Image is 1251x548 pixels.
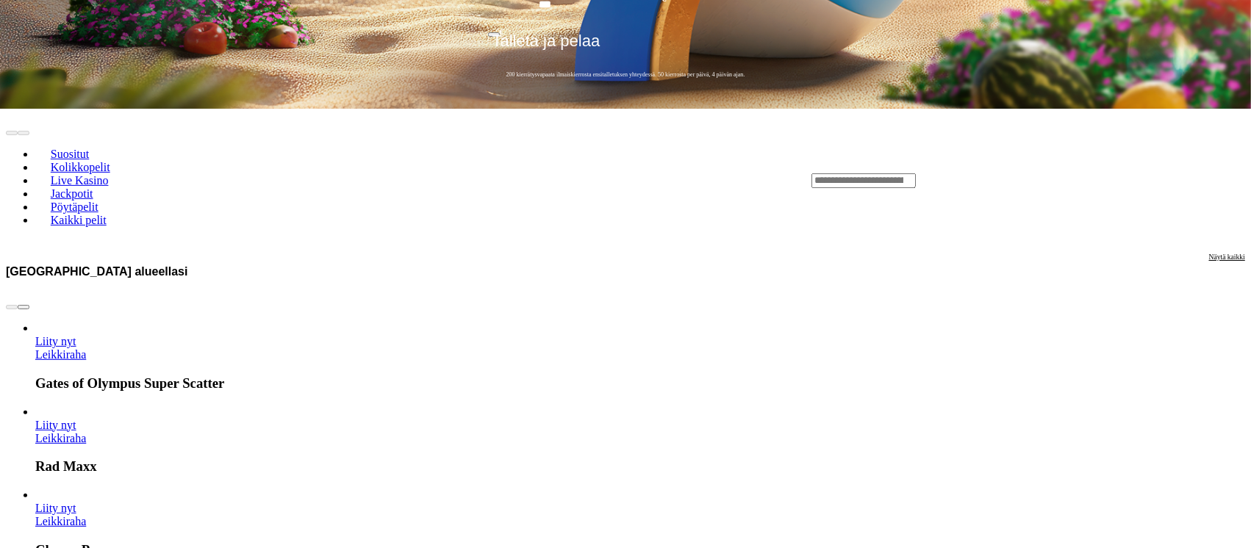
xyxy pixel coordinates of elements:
article: Gates of Olympus Super Scatter [35,322,1245,392]
span: Pöytäpelit [45,201,104,213]
span: Liity nyt [35,419,76,431]
span: Jackpotit [45,187,99,200]
input: Search [811,173,916,188]
h3: Rad Maxx [35,458,1245,475]
span: Kolikkopelit [45,161,116,173]
button: next slide [18,305,29,309]
a: Näytä kaikki [1209,253,1245,290]
a: Live Kasino [35,169,123,191]
a: Rad Maxx [35,419,76,431]
span: Live Kasino [45,174,115,187]
a: Kaikki pelit [35,209,122,231]
h3: [GEOGRAPHIC_DATA] alueellasi [6,264,187,278]
span: Suositut [45,148,95,160]
a: Suositut [35,143,104,165]
a: Gates of Olympus Super Scatter [35,348,86,361]
button: prev slide [6,305,18,309]
span: Liity nyt [35,502,76,514]
span: € [500,27,504,36]
a: Pöytäpelit [35,195,113,217]
nav: Lobby [6,123,782,239]
span: 200 kierrätysvapaata ilmaiskierrosta ensitalletuksen yhteydessä. 50 kierrosta per päivä, 4 päivän... [488,71,764,79]
button: Talleta ja pelaa [488,31,764,62]
a: Jackpotit [35,182,108,204]
a: Cherry Pop [35,502,76,514]
button: prev slide [6,131,18,135]
header: Lobby [6,109,1245,253]
button: next slide [18,131,29,135]
a: Cherry Pop [35,515,86,527]
a: Kolikkopelit [35,156,125,178]
a: Rad Maxx [35,432,86,444]
span: Liity nyt [35,335,76,347]
a: Gates of Olympus Super Scatter [35,335,76,347]
span: Talleta ja pelaa [492,32,601,61]
span: Näytä kaikki [1209,253,1245,261]
h3: Gates of Olympus Super Scatter [35,375,1245,392]
span: Kaikki pelit [45,214,112,226]
article: Rad Maxx [35,405,1245,475]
